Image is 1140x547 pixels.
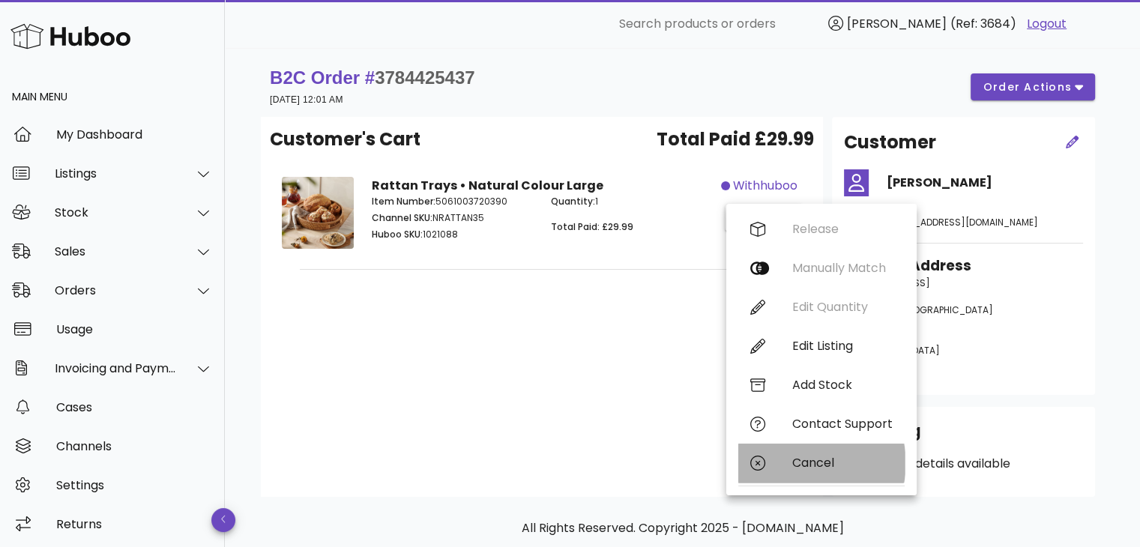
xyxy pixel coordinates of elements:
div: Sales [55,244,177,259]
span: [PERSON_NAME] [847,15,947,32]
div: Orders [55,283,177,297]
div: Cancel [792,456,893,470]
span: [EMAIL_ADDRESS][DOMAIN_NAME] [887,216,1038,229]
span: 3784425437 [375,67,474,88]
div: My Dashboard [56,127,213,142]
span: (Ref: 3684) [950,15,1016,32]
div: Cases [56,400,213,414]
h2: Customer [844,129,936,156]
span: Total Paid £29.99 [657,126,814,153]
div: Stock [55,205,177,220]
div: Invoicing and Payments [55,361,177,375]
p: No shipping details available [844,455,1083,473]
p: 1021088 [372,228,533,241]
span: Quantity: [551,195,595,208]
div: Add Stock [792,378,893,392]
div: Contact Support [792,417,893,431]
a: Logout [1027,15,1067,33]
button: action [725,204,802,231]
p: 1 [551,195,712,208]
div: Returns [56,517,213,531]
span: Channel SKU: [372,211,432,224]
div: Settings [56,478,213,492]
img: Product Image [282,177,354,249]
p: 5061003720390 [372,195,533,208]
img: Huboo Logo [10,20,130,52]
strong: B2C Order # [270,67,475,88]
div: Channels [56,439,213,453]
div: Edit Listing [792,339,893,353]
strong: Rattan Trays • Natural Colour Large [372,177,603,194]
div: Usage [56,322,213,336]
h4: [PERSON_NAME] [887,174,1083,192]
p: NRATTAN35 [372,211,533,225]
h3: Shipping Address [844,256,1083,276]
span: Item Number: [372,195,435,208]
button: order actions [971,73,1095,100]
span: Total Paid: £29.99 [551,220,633,233]
span: order actions [983,79,1073,95]
small: [DATE] 12:01 AM [270,94,343,105]
span: [US_STATE][GEOGRAPHIC_DATA] [844,303,993,316]
span: withhuboo [733,177,797,195]
div: Shipping [844,419,1083,455]
p: All Rights Reserved. Copyright 2025 - [DOMAIN_NAME] [273,519,1092,537]
span: Huboo SKU: [372,228,423,241]
div: Listings [55,166,177,181]
span: Customer's Cart [270,126,420,153]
